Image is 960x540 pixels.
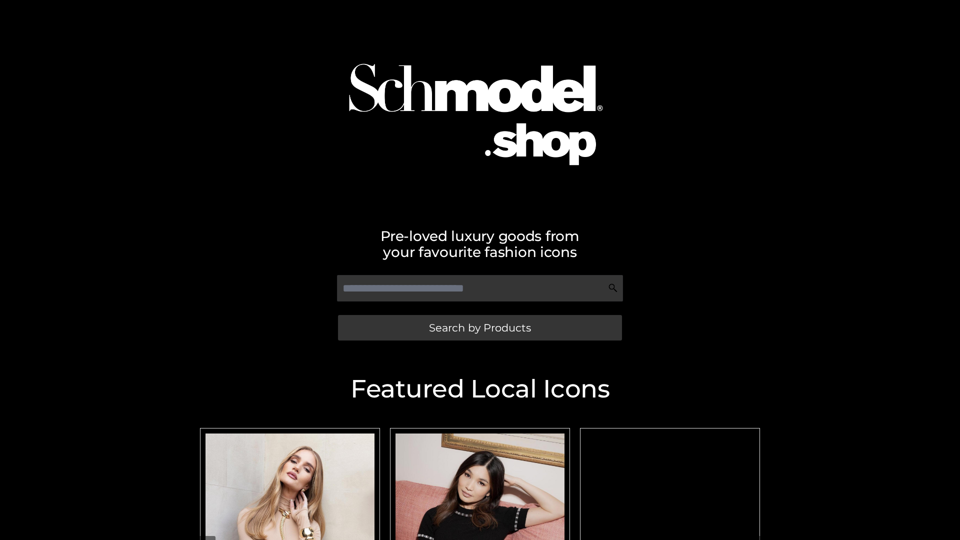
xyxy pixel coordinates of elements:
[195,376,765,401] h2: Featured Local Icons​
[429,322,531,333] span: Search by Products
[195,228,765,260] h2: Pre-loved luxury goods from your favourite fashion icons
[608,283,618,293] img: Search Icon
[338,315,622,340] a: Search by Products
